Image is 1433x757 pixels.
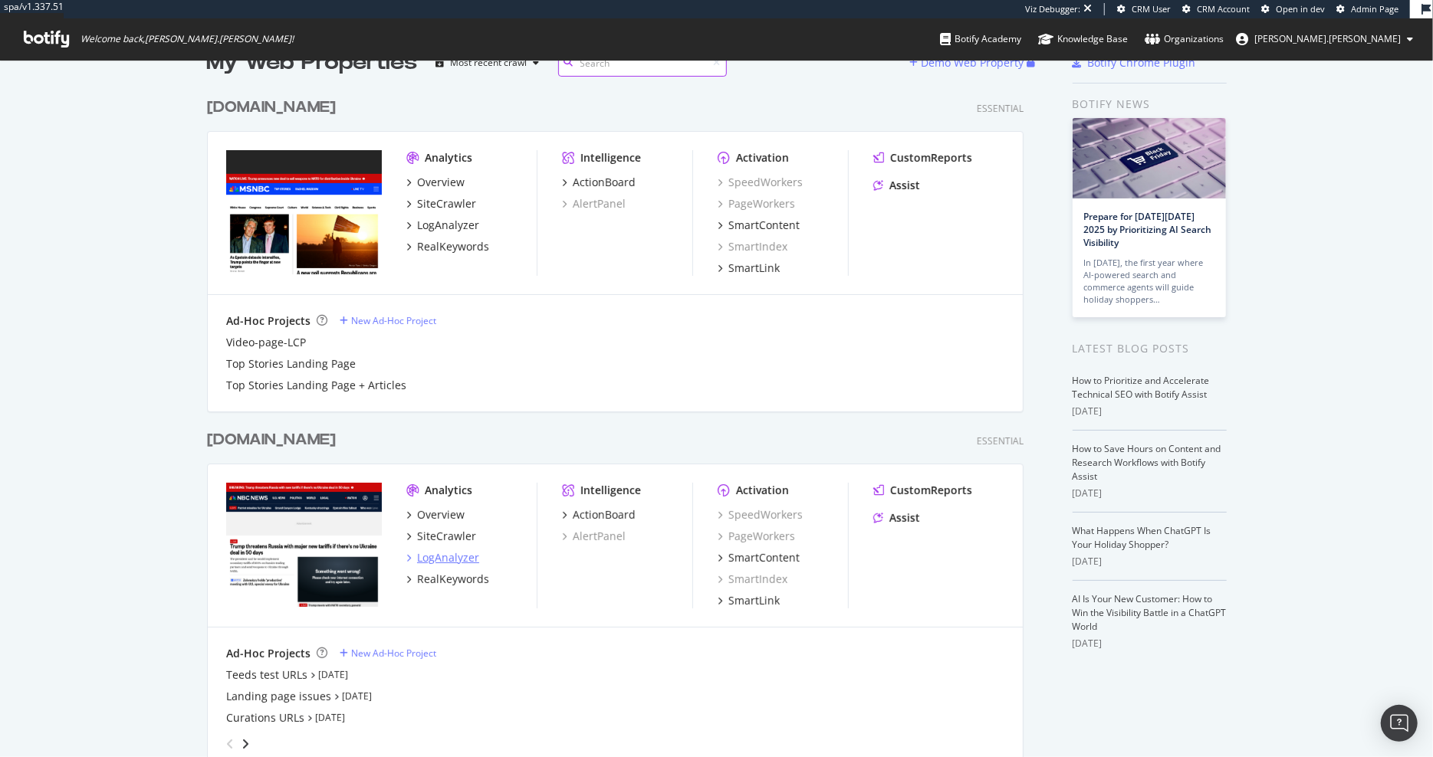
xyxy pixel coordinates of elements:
div: Essential [977,102,1024,115]
div: [DATE] [1073,487,1227,500]
div: RealKeywords [417,572,489,587]
div: Latest Blog Posts [1073,340,1227,357]
button: [PERSON_NAME].[PERSON_NAME] [1224,27,1425,51]
div: SiteCrawler [417,196,476,211]
div: Assist [889,178,920,193]
a: Teeds test URLs [226,667,307,683]
div: SmartLink [728,261,780,276]
div: Viz Debugger: [1025,3,1080,15]
a: SpeedWorkers [718,175,803,190]
div: LogAnalyzer [417,218,479,233]
a: Organizations [1145,18,1224,60]
span: ryan.flanagan [1254,32,1401,45]
div: Botify Chrome Plugin [1088,55,1196,70]
div: Overview [417,175,465,190]
a: SmartLink [718,593,780,608]
a: Knowledge Base [1038,18,1128,60]
div: CustomReports [890,483,972,498]
a: [DOMAIN_NAME] [207,429,342,451]
div: CustomReports [890,150,972,165]
a: AlertPanel [562,196,626,211]
div: SmartLink [728,593,780,608]
div: In [DATE], the first year where AI-powered search and commerce agents will guide holiday shoppers… [1084,257,1214,306]
a: SmartIndex [718,572,787,587]
a: [DATE] [342,690,372,703]
div: Botify Academy [940,31,1021,47]
span: Open in dev [1276,3,1325,15]
div: [DOMAIN_NAME] [207,97,336,119]
div: angle-left [220,732,240,756]
div: Most recent crawl [451,58,528,67]
div: SiteCrawler [417,529,476,544]
span: Admin Page [1351,3,1398,15]
a: SmartContent [718,550,800,565]
div: [DATE] [1073,405,1227,418]
a: AI Is Your New Customer: How to Win the Visibility Battle in a ChatGPT World [1073,592,1227,633]
div: Activation [736,483,789,498]
a: Assist [873,178,920,193]
a: Admin Page [1336,3,1398,15]
div: Botify news [1073,96,1227,113]
div: ActionBoard [573,175,636,190]
div: SmartContent [728,550,800,565]
a: SiteCrawler [406,196,476,211]
a: [DATE] [315,711,345,724]
a: Landing page issues [226,689,331,704]
a: Overview [406,507,465,523]
div: Activation [736,150,789,165]
div: Intelligence [580,150,641,165]
div: Open Intercom Messenger [1381,705,1418,742]
a: ActionBoard [562,507,636,523]
img: msnbc.com [226,150,382,274]
a: SiteCrawler [406,529,476,544]
a: New Ad-Hoc Project [340,647,436,660]
div: Analytics [425,483,472,498]
a: How to Save Hours on Content and Research Workflows with Botify Assist [1073,442,1221,483]
a: SpeedWorkers [718,507,803,523]
a: AlertPanel [562,529,626,544]
div: Knowledge Base [1038,31,1128,47]
div: New Ad-Hoc Project [351,314,436,327]
div: SmartContent [728,218,800,233]
a: LogAnalyzer [406,550,479,565]
a: Assist [873,510,920,526]
span: CRM Account [1197,3,1250,15]
a: Top Stories Landing Page [226,356,356,372]
a: ActionBoard [562,175,636,190]
span: Welcome back, [PERSON_NAME].[PERSON_NAME] ! [81,33,294,45]
div: Demo Web Property [922,55,1024,70]
div: My Web Properties [207,48,418,78]
a: Curations URLs [226,710,304,726]
div: PageWorkers [718,196,795,211]
div: [DATE] [1073,555,1227,569]
div: Essential [977,434,1024,447]
a: Botify Academy [940,18,1021,60]
a: SmartLink [718,261,780,276]
div: PageWorkers [718,529,795,544]
a: RealKeywords [406,572,489,587]
div: [DATE] [1073,637,1227,650]
a: New Ad-Hoc Project [340,314,436,327]
a: Botify Chrome Plugin [1073,55,1196,70]
a: CustomReports [873,483,972,498]
div: Overview [417,507,465,523]
img: Prepare for Black Friday 2025 by Prioritizing AI Search Visibility [1073,118,1226,198]
a: What Happens When ChatGPT Is Your Holiday Shopper? [1073,524,1211,551]
div: Assist [889,510,920,526]
a: Video-page-LCP [226,335,306,350]
div: ActionBoard [573,507,636,523]
a: CRM Account [1182,3,1250,15]
div: Top Stories Landing Page + Articles [226,378,406,393]
a: [DOMAIN_NAME] [207,97,342,119]
div: Organizations [1145,31,1224,47]
a: How to Prioritize and Accelerate Technical SEO with Botify Assist [1073,374,1210,401]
